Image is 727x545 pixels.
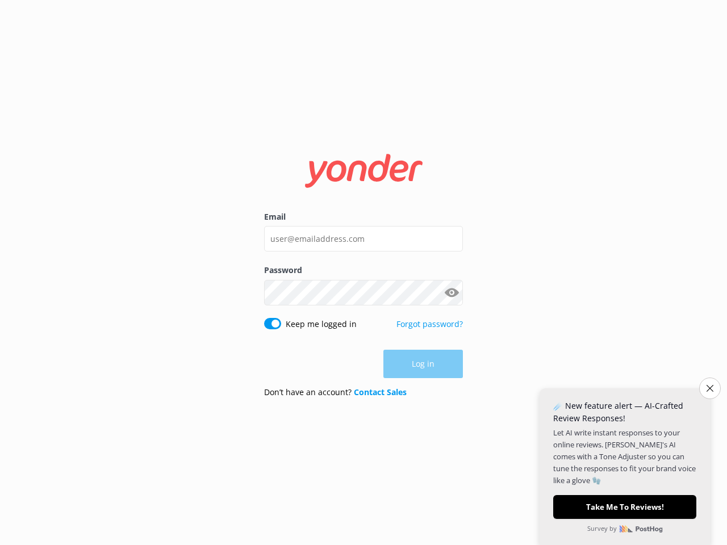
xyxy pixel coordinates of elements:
a: Contact Sales [354,387,407,397]
label: Email [264,211,463,223]
label: Password [264,264,463,276]
p: Don’t have an account? [264,386,407,399]
a: Forgot password? [396,318,463,329]
input: user@emailaddress.com [264,226,463,251]
button: Show password [440,281,463,304]
label: Keep me logged in [286,318,357,330]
